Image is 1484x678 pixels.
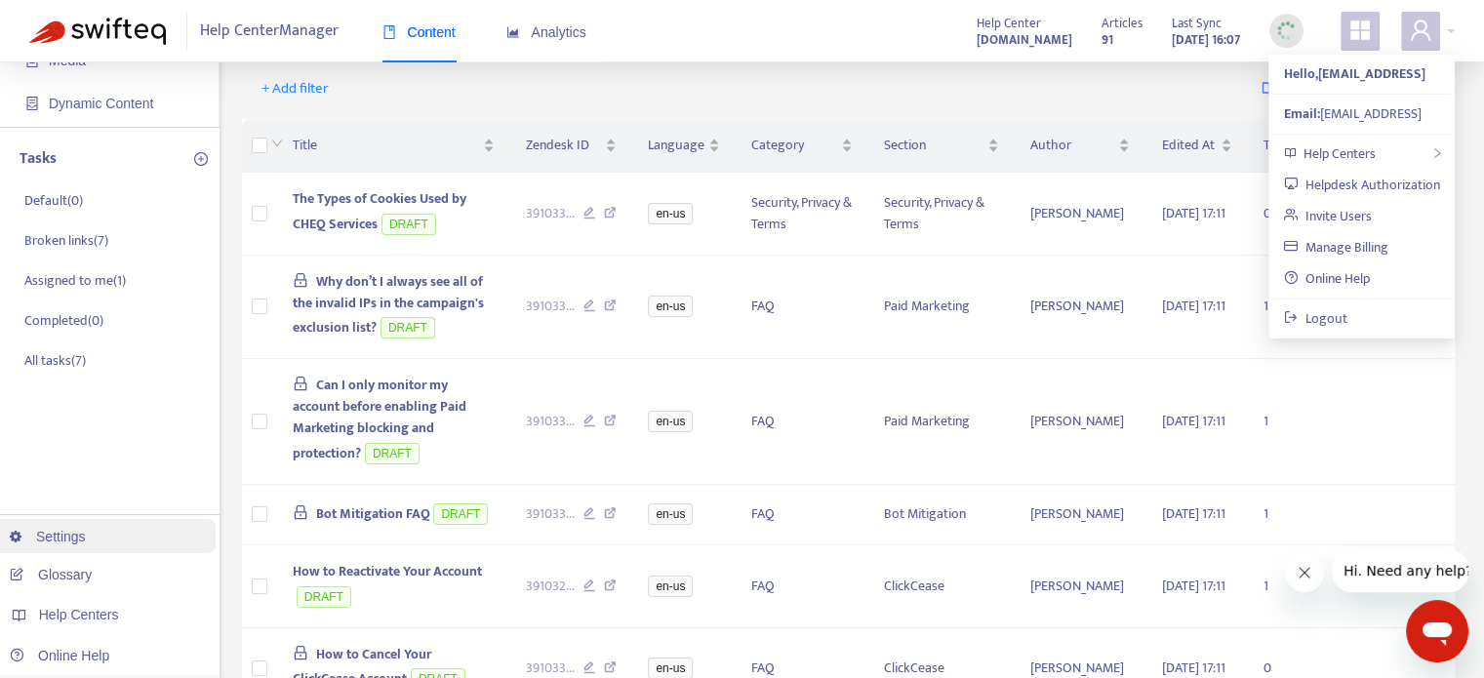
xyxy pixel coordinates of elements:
span: DRAFT [433,503,488,525]
iframe: Button to launch messaging window [1406,600,1468,662]
td: [PERSON_NAME] [1015,173,1145,256]
strong: [DOMAIN_NAME] [977,29,1072,51]
span: right [1431,147,1443,159]
th: Tasks [1248,119,1326,173]
span: [DATE] 17:11 [1161,410,1224,432]
td: 1 [1248,545,1326,628]
a: Logout [1284,307,1347,330]
span: Articles [1102,13,1143,34]
span: Help Center Manager [200,13,339,50]
span: user [1409,19,1432,42]
span: lock [293,376,308,391]
span: en-us [648,296,693,317]
img: sync_loading.0b5143dde30e3a21642e.gif [1274,19,1299,43]
td: Paid Marketing [868,359,1015,485]
span: plus-circle [194,152,208,166]
p: Assigned to me ( 1 ) [24,270,126,291]
a: Settings [10,529,86,544]
span: Content [382,24,456,40]
span: Zendesk ID [526,135,602,156]
span: Language [648,135,704,156]
td: [PERSON_NAME] [1015,256,1145,360]
td: [PERSON_NAME] [1015,545,1145,628]
span: [DATE] 17:11 [1161,295,1224,317]
td: Security, Privacy & Terms [868,173,1015,256]
span: Help Centers [39,607,119,622]
th: Category [736,119,868,173]
span: Can I only monitor my account before enabling Paid Marketing blocking and protection? [293,374,466,464]
td: 0 [1248,173,1326,256]
td: FAQ [736,485,868,546]
a: Invite Users [1284,205,1372,227]
strong: 91 [1102,29,1113,51]
p: Completed ( 0 ) [24,310,103,331]
span: book [382,25,396,39]
span: en-us [648,203,693,224]
span: Analytics [506,24,586,40]
span: [DATE] 17:11 [1161,202,1224,224]
iframe: Message from company [1332,549,1468,592]
span: Category [751,135,837,156]
th: Zendesk ID [510,119,633,173]
th: Author [1015,119,1145,173]
span: Title [293,135,479,156]
span: [DATE] 17:11 [1161,502,1224,525]
strong: Hello, [EMAIL_ADDRESS] [1284,62,1425,85]
span: DRAFT [365,443,420,464]
a: Getting started with Articles [1262,73,1455,104]
strong: Email: [1284,102,1320,125]
td: FAQ [736,359,868,485]
span: Why don’t I always see all of the invalid IPs in the campaign's exclusion list? [293,270,484,339]
td: [PERSON_NAME] [1015,485,1145,546]
span: Tasks [1263,135,1295,156]
td: 1 [1248,359,1326,485]
span: down [271,138,283,149]
p: All tasks ( 7 ) [24,350,86,371]
p: Default ( 0 ) [24,190,83,211]
span: 391033 ... [526,203,575,224]
td: 1 [1248,256,1326,360]
span: lock [293,504,308,520]
span: container [25,97,39,110]
div: [EMAIL_ADDRESS] [1284,103,1440,125]
span: DRAFT [297,586,351,608]
span: en-us [648,411,693,432]
span: DRAFT [381,214,436,235]
span: appstore [1348,19,1372,42]
span: The Types of Cookies Used by CHEQ Services [293,187,466,235]
img: image-link [1262,81,1277,97]
span: area-chart [506,25,520,39]
img: Swifteq [29,18,166,45]
a: Glossary [10,567,92,582]
span: How to Reactivate Your Account [293,560,482,582]
span: Section [884,135,983,156]
span: Help Centers [1303,142,1375,165]
td: 1 [1248,485,1326,546]
a: Online Help [1284,267,1370,290]
td: ClickCease [868,545,1015,628]
span: Bot Mitigation FAQ [316,502,430,525]
button: + Add filter [247,73,343,104]
span: Edited At [1161,135,1216,156]
span: 391032 ... [526,576,575,597]
span: Hi. Need any help? [12,14,140,29]
td: Bot Mitigation [868,485,1015,546]
span: 391033 ... [526,296,575,317]
span: en-us [648,576,693,597]
th: Edited At [1145,119,1247,173]
span: lock [293,272,308,288]
a: Helpdesk Authorization [1284,174,1440,196]
span: Author [1030,135,1114,156]
span: Last Sync [1172,13,1222,34]
th: Section [868,119,1015,173]
span: en-us [648,503,693,525]
span: 391033 ... [526,411,575,432]
th: Title [277,119,510,173]
p: Tasks [20,147,57,171]
span: 391033 ... [526,503,575,525]
span: + Add filter [261,77,329,100]
td: Paid Marketing [868,256,1015,360]
strong: [DATE] 16:07 [1172,29,1240,51]
span: lock [293,645,308,660]
td: [PERSON_NAME] [1015,359,1145,485]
